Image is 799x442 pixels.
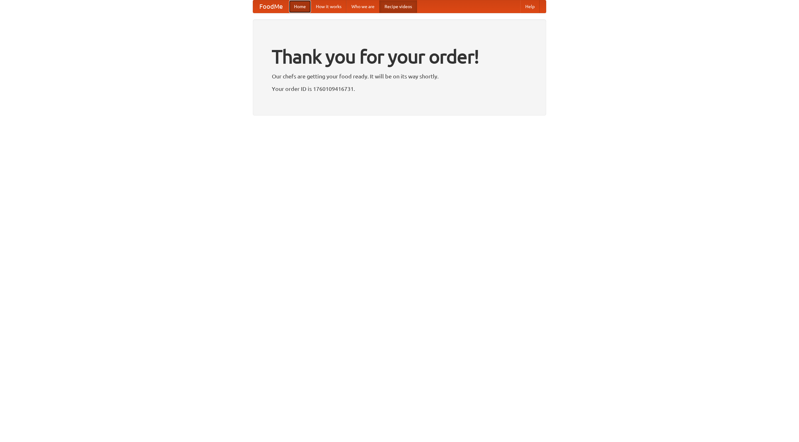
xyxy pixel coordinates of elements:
a: How it works [311,0,346,13]
a: Recipe videos [380,0,417,13]
a: Who we are [346,0,380,13]
p: Our chefs are getting your food ready. It will be on its way shortly. [272,72,527,81]
p: Your order ID is 1760109416731. [272,84,527,93]
h1: Thank you for your order! [272,42,527,72]
a: Help [520,0,540,13]
a: FoodMe [253,0,289,13]
a: Home [289,0,311,13]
